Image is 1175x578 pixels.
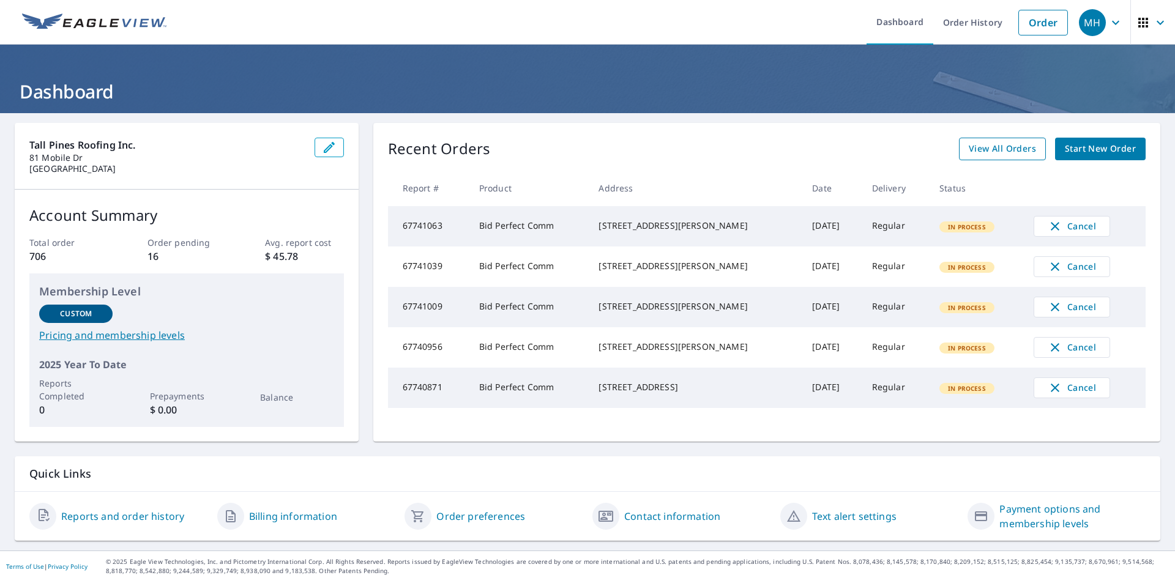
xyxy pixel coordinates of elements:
[6,562,44,571] a: Terms of Use
[862,206,930,246] td: Regular
[469,368,589,408] td: Bid Perfect Comm
[599,300,793,313] div: [STREET_ADDRESS][PERSON_NAME]
[802,287,862,327] td: [DATE]
[249,509,337,524] a: Billing information
[1046,380,1097,395] span: Cancel
[1034,377,1110,398] button: Cancel
[999,502,1146,531] a: Payment options and membership levels
[1055,138,1146,160] a: Start New Order
[1046,300,1097,314] span: Cancel
[260,391,334,404] p: Balance
[106,557,1169,576] p: © 2025 Eagle View Technologies, Inc. and Pictometry International Corp. All Rights Reserved. Repo...
[29,236,108,249] p: Total order
[941,303,993,312] span: In Process
[150,390,223,402] p: Prepayments
[388,170,469,206] th: Report #
[436,509,525,524] a: Order preferences
[1034,297,1110,317] button: Cancel
[941,384,993,393] span: In Process
[862,368,930,408] td: Regular
[39,402,113,417] p: 0
[802,246,862,287] td: [DATE]
[1034,256,1110,277] button: Cancel
[969,141,1036,157] span: View All Orders
[265,249,343,264] p: $ 45.78
[60,308,92,319] p: Custom
[469,246,589,287] td: Bid Perfect Comm
[1079,9,1106,36] div: MH
[599,341,793,353] div: [STREET_ADDRESS][PERSON_NAME]
[1034,337,1110,358] button: Cancel
[1065,141,1136,157] span: Start New Order
[941,344,993,352] span: In Process
[589,170,802,206] th: Address
[388,206,469,246] td: 67741063
[29,249,108,264] p: 706
[1046,219,1097,234] span: Cancel
[599,381,793,393] div: [STREET_ADDRESS]
[39,328,334,343] a: Pricing and membership levels
[39,377,113,402] p: Reports Completed
[862,246,930,287] td: Regular
[150,402,223,417] p: $ 0.00
[624,509,720,524] a: Contact information
[1046,259,1097,274] span: Cancel
[388,138,491,160] p: Recent Orders
[39,357,334,372] p: 2025 Year To Date
[941,223,993,231] span: In Process
[862,287,930,327] td: Regular
[147,236,226,249] p: Order pending
[6,563,88,570] p: |
[388,246,469,287] td: 67741039
[388,327,469,368] td: 67740956
[802,206,862,246] td: [DATE]
[941,263,993,272] span: In Process
[1046,340,1097,355] span: Cancel
[15,79,1160,104] h1: Dashboard
[265,236,343,249] p: Avg. report cost
[802,327,862,368] td: [DATE]
[29,466,1146,481] p: Quick Links
[599,260,793,272] div: [STREET_ADDRESS][PERSON_NAME]
[959,138,1046,160] a: View All Orders
[29,163,305,174] p: [GEOGRAPHIC_DATA]
[1018,10,1068,35] a: Order
[862,327,930,368] td: Regular
[29,138,305,152] p: Tall Pines Roofing Inc.
[39,283,334,300] p: Membership Level
[802,368,862,408] td: [DATE]
[812,509,897,524] a: Text alert settings
[862,170,930,206] th: Delivery
[469,287,589,327] td: Bid Perfect Comm
[22,13,166,32] img: EV Logo
[469,170,589,206] th: Product
[930,170,1024,206] th: Status
[388,368,469,408] td: 67740871
[802,170,862,206] th: Date
[469,206,589,246] td: Bid Perfect Comm
[1034,216,1110,237] button: Cancel
[29,204,344,226] p: Account Summary
[469,327,589,368] td: Bid Perfect Comm
[29,152,305,163] p: 81 Mobile Dr
[61,509,184,524] a: Reports and order history
[599,220,793,232] div: [STREET_ADDRESS][PERSON_NAME]
[147,249,226,264] p: 16
[388,287,469,327] td: 67741009
[48,562,88,571] a: Privacy Policy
